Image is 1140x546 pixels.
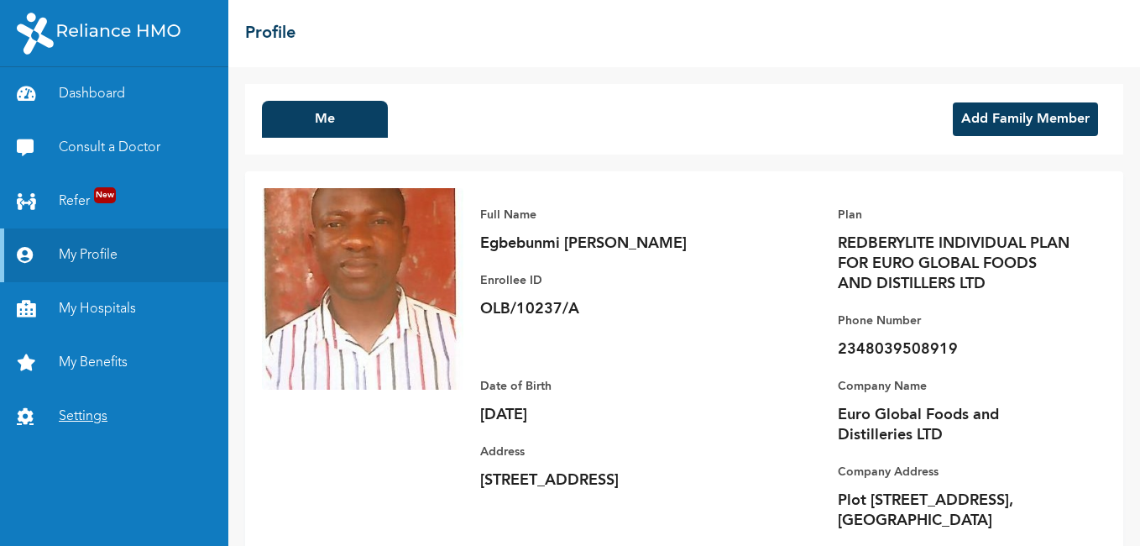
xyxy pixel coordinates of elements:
p: Phone Number [838,311,1073,331]
p: Date of Birth [480,376,715,396]
button: Me [262,101,388,138]
p: Company Address [838,462,1073,482]
img: RelianceHMO's Logo [17,13,180,55]
button: Add Family Member [953,102,1098,136]
p: OLB/10237/A [480,299,715,319]
p: Company Name [838,376,1073,396]
p: Plot [STREET_ADDRESS], [GEOGRAPHIC_DATA] [838,491,1073,531]
p: Egbebunmi [PERSON_NAME] [480,234,715,254]
h2: Profile [245,21,295,46]
span: New [94,187,116,203]
p: Address [480,442,715,462]
p: Enrollee ID [480,270,715,291]
p: Full Name [480,205,715,225]
p: 2348039508919 [838,339,1073,360]
p: [DATE] [480,405,715,425]
img: Enrollee [262,188,463,390]
p: Plan [838,205,1073,225]
p: Euro Global Foods and Distilleries LTD [838,405,1073,445]
p: [STREET_ADDRESS] [480,470,715,491]
p: REDBERYLITE INDIVIDUAL PLAN FOR EURO GLOBAL FOODS AND DISTILLERS LTD [838,234,1073,294]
